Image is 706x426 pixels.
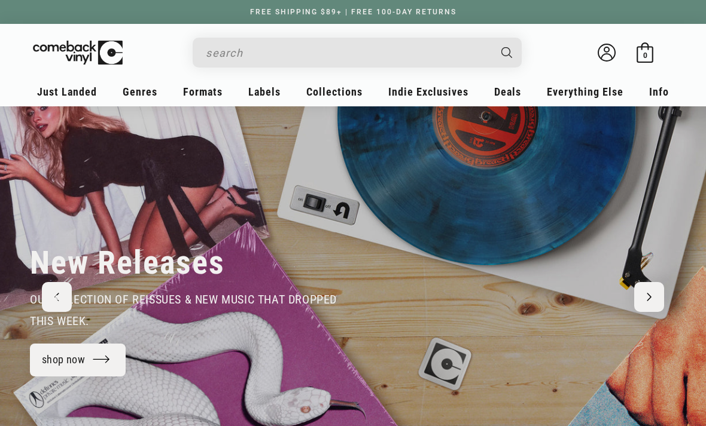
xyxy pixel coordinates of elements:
[183,85,223,98] span: Formats
[547,85,623,98] span: Everything Else
[388,85,468,98] span: Indie Exclusives
[37,85,97,98] span: Just Landed
[123,85,157,98] span: Genres
[30,243,225,283] h2: New Releases
[30,292,337,328] span: our selection of reissues & new music that dropped this week.
[30,344,126,376] a: shop now
[491,38,524,68] button: Search
[238,8,468,16] a: FREE SHIPPING $89+ | FREE 100-DAY RETURNS
[649,85,669,98] span: Info
[306,85,363,98] span: Collections
[193,38,522,68] div: Search
[248,85,281,98] span: Labels
[494,85,521,98] span: Deals
[643,51,647,60] span: 0
[206,41,489,65] input: search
